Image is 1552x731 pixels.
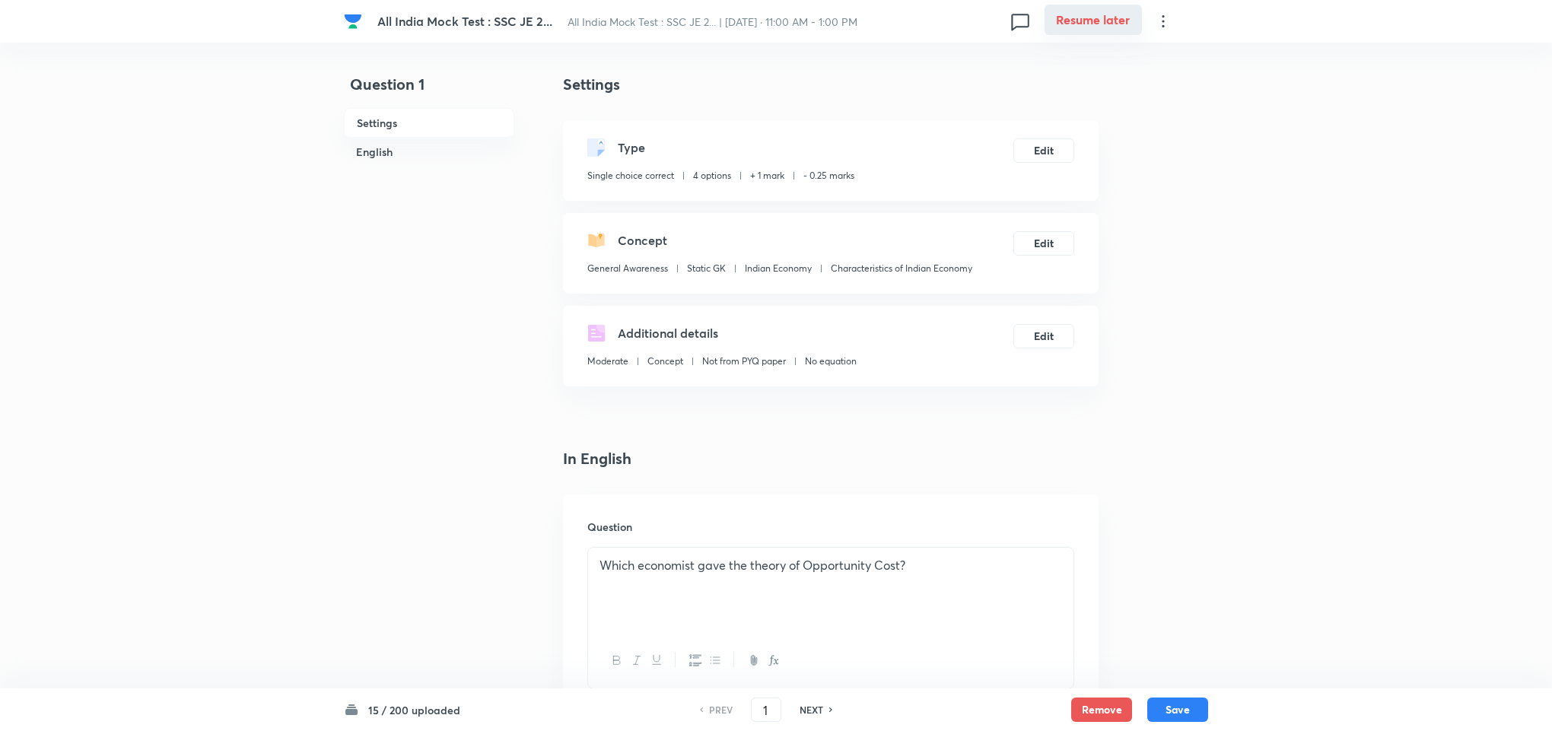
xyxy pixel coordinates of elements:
button: Edit [1013,138,1074,163]
p: 4 options [693,169,731,183]
a: Company Logo [344,12,365,30]
p: Single choice correct [587,169,674,183]
img: Company Logo [344,12,362,30]
p: No equation [805,354,857,368]
h6: Settings [344,108,514,138]
p: Moderate [587,354,628,368]
h4: In English [563,447,1099,470]
h6: English [344,138,514,166]
button: Edit [1013,324,1074,348]
span: All India Mock Test : SSC JE 2... | [DATE] · 11:00 AM - 1:00 PM [568,14,857,29]
h4: Question 1 [344,73,514,108]
img: questionConcept.svg [587,231,606,249]
p: Which economist gave the theory of Opportunity Cost? [599,557,1062,574]
span: All India Mock Test : SSC JE 2... [377,13,552,29]
p: Indian Economy [745,262,812,275]
p: General Awareness [587,262,668,275]
img: questionType.svg [587,138,606,157]
button: Resume later [1045,5,1142,35]
h6: 15 / 200 uploaded [368,702,460,718]
h5: Concept [618,231,667,249]
h5: Type [618,138,645,157]
button: Remove [1071,698,1132,722]
h6: Question [587,519,1074,535]
h6: PREV [709,703,733,717]
h4: Settings [563,73,1099,96]
p: - 0.25 marks [803,169,854,183]
p: Static GK [687,262,726,275]
p: Characteristics of Indian Economy [831,262,972,275]
p: + 1 mark [750,169,784,183]
h5: Additional details [618,324,718,342]
p: Concept [647,354,683,368]
button: Edit [1013,231,1074,256]
h6: NEXT [800,703,823,717]
img: questionDetails.svg [587,324,606,342]
button: Save [1147,698,1208,722]
p: Not from PYQ paper [702,354,786,368]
